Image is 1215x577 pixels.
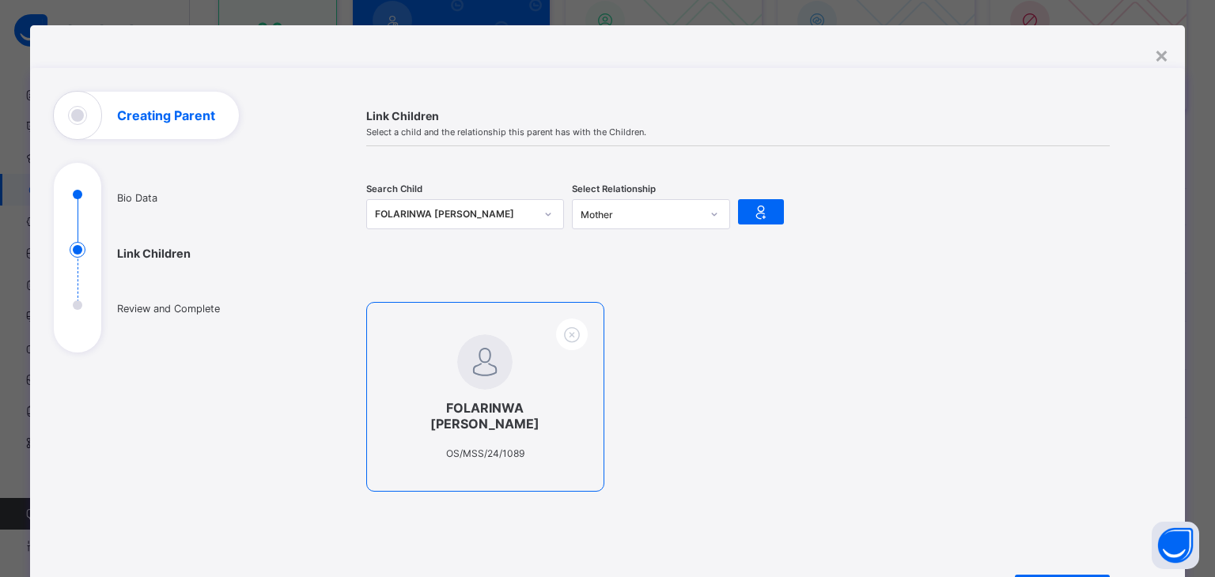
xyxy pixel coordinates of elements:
h1: Creating Parent [117,109,215,122]
span: Link Children [366,109,1110,123]
span: Search Child [366,183,422,194]
div: FOLARINWA [PERSON_NAME] [375,206,535,222]
img: default.svg [457,334,513,390]
span: FOLARINWA [PERSON_NAME] [399,400,572,432]
span: OS/MSS/24/1089 [446,447,524,459]
span: Select Relationship [572,183,656,194]
div: Mother [581,209,701,221]
span: Select a child and the relationship this parent has with the Children. [366,126,1110,138]
button: Open asap [1152,522,1199,569]
div: × [1154,41,1169,68]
